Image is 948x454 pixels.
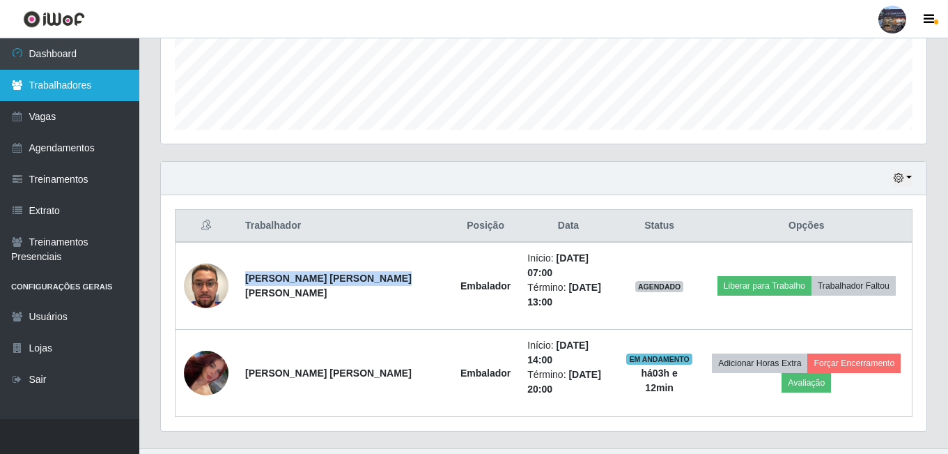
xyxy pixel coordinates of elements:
th: Status [618,210,701,243]
time: [DATE] 07:00 [527,252,589,278]
button: Avaliação [782,373,831,393]
button: Trabalhador Faltou [811,276,896,296]
th: Posição [452,210,519,243]
img: 1749348201496.jpeg [184,335,228,412]
button: Adicionar Horas Extra [712,354,807,373]
strong: Embalador [460,368,511,379]
li: Término: [527,280,609,310]
span: EM ANDAMENTO [626,354,692,365]
li: Término: [527,368,609,397]
img: 1753900097515.jpeg [184,246,228,326]
time: [DATE] 14:00 [527,340,589,365]
th: Data [519,210,617,243]
button: Liberar para Trabalho [717,276,811,296]
li: Início: [527,338,609,368]
li: Início: [527,251,609,280]
th: Trabalhador [237,210,452,243]
strong: há 03 h e 12 min [642,368,678,393]
span: AGENDADO [635,281,684,292]
strong: [PERSON_NAME] [PERSON_NAME] [245,368,412,379]
strong: [PERSON_NAME] [PERSON_NAME] [PERSON_NAME] [245,273,412,298]
th: Opções [701,210,912,243]
strong: Embalador [460,280,511,292]
img: CoreUI Logo [23,10,85,28]
button: Forçar Encerramento [807,354,901,373]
